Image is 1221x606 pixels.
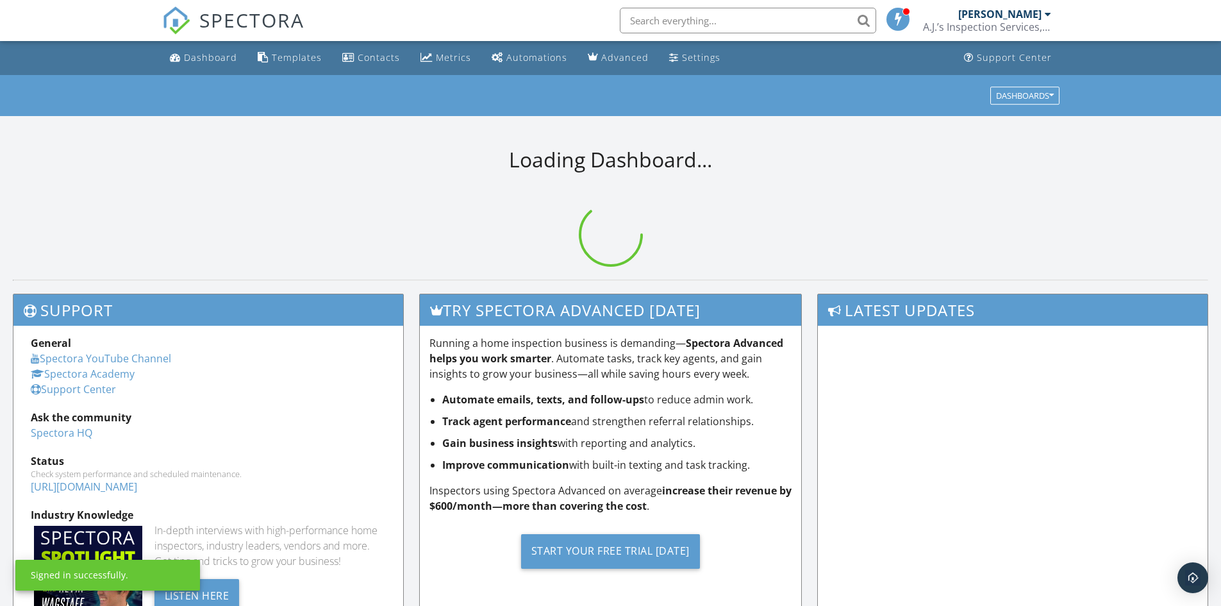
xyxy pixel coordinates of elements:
[923,21,1051,33] div: A.J.’s Inspection Services, LLC
[31,382,116,396] a: Support Center
[154,523,386,569] div: In-depth interviews with high-performance home inspectors, industry leaders, vendors and more. Ge...
[162,6,190,35] img: The Best Home Inspection Software - Spectora
[442,458,569,472] strong: Improve communication
[31,469,386,479] div: Check system performance and scheduled maintenance.
[442,435,792,451] li: with reporting and analytics.
[429,484,792,513] strong: increase their revenue by $600/month—more than covering the cost
[521,534,700,569] div: Start Your Free Trial [DATE]
[358,51,400,63] div: Contacts
[506,51,567,63] div: Automations
[818,294,1208,326] h3: Latest Updates
[31,351,171,366] a: Spectora YouTube Channel
[199,6,304,33] span: SPECTORA
[272,51,322,63] div: Templates
[31,480,137,494] a: [URL][DOMAIN_NAME]
[958,8,1042,21] div: [PERSON_NAME]
[429,336,783,366] strong: Spectora Advanced helps you work smarter
[442,414,792,429] li: and strengthen referral relationships.
[486,46,572,70] a: Automations (Basic)
[429,483,792,514] p: Inspectors using Spectora Advanced on average .
[664,46,726,70] a: Settings
[1177,562,1208,593] div: Open Intercom Messenger
[13,294,403,326] h3: Support
[959,46,1057,70] a: Support Center
[162,17,304,44] a: SPECTORA
[442,392,792,407] li: to reduce admin work.
[996,91,1054,100] div: Dashboards
[442,414,571,428] strong: Track agent performance
[31,453,386,469] div: Status
[31,507,386,523] div: Industry Knowledge
[420,294,802,326] h3: Try spectora advanced [DATE]
[337,46,405,70] a: Contacts
[253,46,327,70] a: Templates
[184,51,237,63] div: Dashboard
[31,569,128,582] div: Signed in successfully.
[429,524,792,578] a: Start Your Free Trial [DATE]
[990,87,1059,105] button: Dashboards
[583,46,654,70] a: Advanced
[165,46,242,70] a: Dashboard
[442,457,792,473] li: with built-in texting and task tracking.
[601,51,649,63] div: Advanced
[415,46,476,70] a: Metrics
[31,367,135,381] a: Spectora Academy
[977,51,1052,63] div: Support Center
[682,51,720,63] div: Settings
[429,335,792,382] p: Running a home inspection business is demanding— . Automate tasks, track key agents, and gain ins...
[31,410,386,425] div: Ask the community
[31,426,92,440] a: Spectora HQ
[442,392,644,407] strong: Automate emails, texts, and follow-ups
[442,436,558,450] strong: Gain business insights
[436,51,471,63] div: Metrics
[31,336,71,350] strong: General
[154,588,240,602] a: Listen Here
[620,8,876,33] input: Search everything...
